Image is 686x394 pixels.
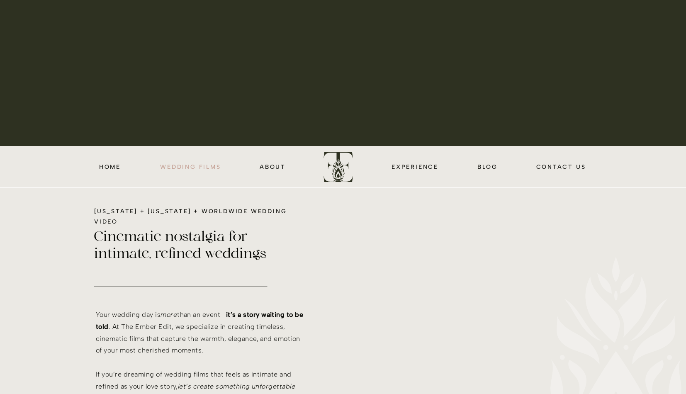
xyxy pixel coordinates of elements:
a: blog [477,162,498,171]
h2: Cinematic nostalgia for intimate, refined weddings [94,229,303,266]
i: more [161,311,177,319]
b: it’s a story waiting to be told [96,311,303,331]
a: wedding films [159,162,222,171]
a: CONTACT us [535,162,587,171]
a: about [259,162,286,171]
a: EXPERIENCE [390,162,440,171]
a: HOME [98,162,122,171]
h1: [US_STATE] + [US_STATE] + Worldwide Wedding Video [94,206,309,227]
